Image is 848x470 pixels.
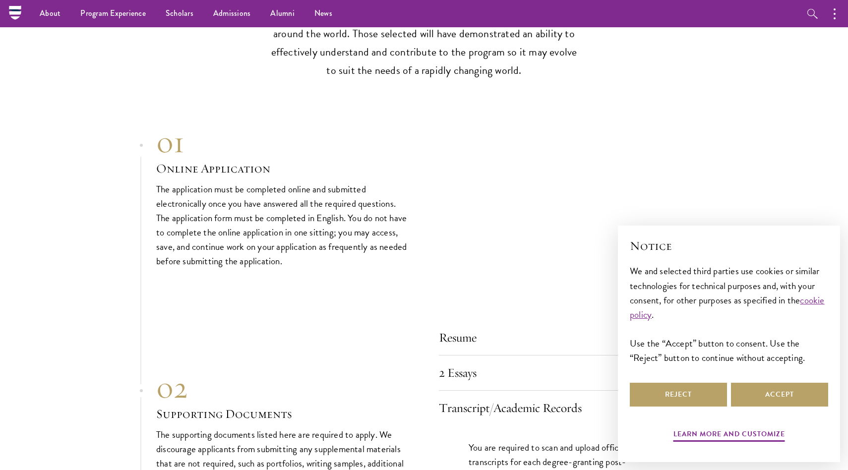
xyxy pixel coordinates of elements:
button: 2 Essays [439,361,692,385]
h3: Supporting Documents [156,406,409,422]
a: cookie policy [630,293,825,322]
p: The application must be completed online and submitted electronically once you have answered all ... [156,182,409,268]
div: 01 [156,124,409,160]
div: We and selected third parties use cookies or similar technologies for technical purposes and, wit... [630,264,828,364]
button: Transcript/Academic Records [439,396,692,420]
h2: Notice [630,237,828,254]
h3: Online Application [156,160,409,177]
button: Resume [439,326,692,350]
button: Reject [630,383,727,407]
button: Learn more and customize [673,428,785,443]
div: 02 [156,370,409,406]
button: Accept [731,383,828,407]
